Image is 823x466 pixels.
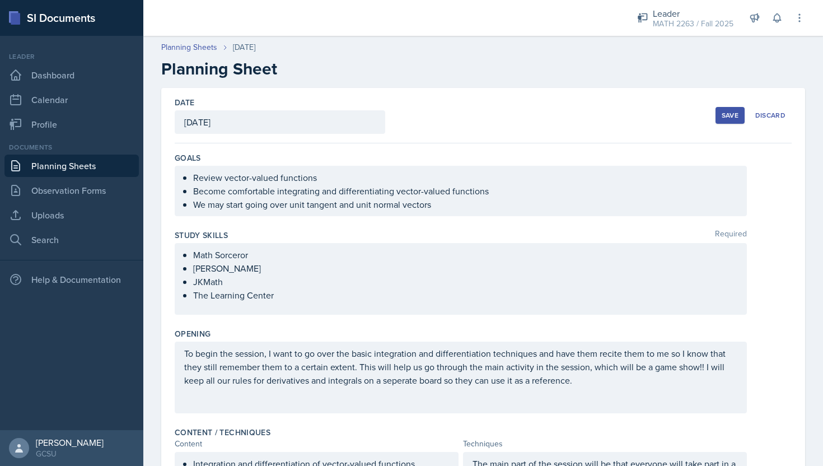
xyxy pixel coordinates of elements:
div: [DATE] [233,41,255,53]
a: Planning Sheets [161,41,217,53]
a: Uploads [4,204,139,226]
button: Discard [749,107,792,124]
div: Discard [755,111,785,120]
span: Required [715,230,747,241]
div: [PERSON_NAME] [36,437,104,448]
label: Study Skills [175,230,228,241]
div: Content [175,438,459,450]
p: Become comfortable integrating and differentiating vector-valued functions [193,184,737,198]
label: Opening [175,328,211,339]
h2: Planning Sheet [161,59,805,79]
div: GCSU [36,448,104,459]
label: Content / Techniques [175,427,270,438]
p: To begin the session, I want to go over the basic integration and differentiation techniques and ... [184,347,737,387]
div: Leader [4,52,139,62]
p: Review vector-valued functions [193,171,737,184]
div: MATH 2263 / Fall 2025 [653,18,733,30]
p: Math Sorceror [193,248,737,262]
button: Save [716,107,745,124]
p: JKMath [193,275,737,288]
a: Search [4,229,139,251]
a: Observation Forms [4,179,139,202]
a: Dashboard [4,64,139,86]
div: Documents [4,142,139,152]
div: Leader [653,7,733,20]
label: Goals [175,152,201,164]
p: The Learning Center [193,288,737,302]
p: We may start going over unit tangent and unit normal vectors [193,198,737,211]
div: Help & Documentation [4,268,139,291]
div: Techniques [463,438,747,450]
label: Date [175,97,194,108]
div: Save [722,111,738,120]
a: Profile [4,113,139,136]
a: Planning Sheets [4,155,139,177]
p: [PERSON_NAME] [193,262,737,275]
a: Calendar [4,88,139,111]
